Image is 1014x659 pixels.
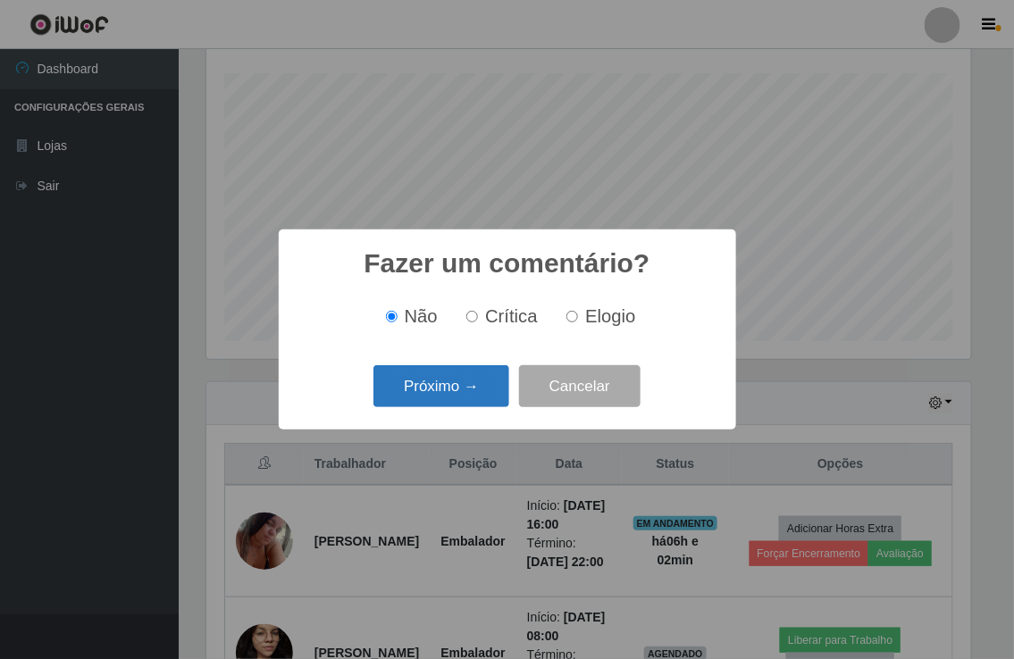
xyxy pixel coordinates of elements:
[585,306,635,326] span: Elogio
[466,311,478,322] input: Crítica
[519,365,641,407] button: Cancelar
[386,311,398,322] input: Não
[485,306,538,326] span: Crítica
[364,247,649,279] h2: Fazer um comentário?
[566,311,578,322] input: Elogio
[373,365,509,407] button: Próximo →
[405,306,438,326] span: Não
